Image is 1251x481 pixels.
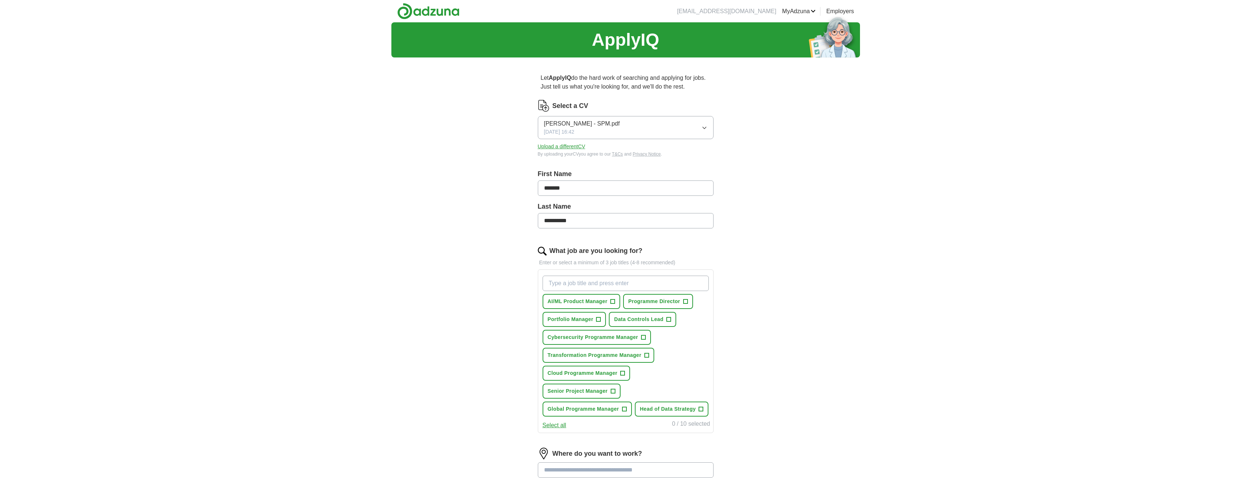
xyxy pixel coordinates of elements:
button: Cybersecurity Programme Manager [543,330,651,345]
label: Last Name [538,202,714,212]
span: Programme Director [628,298,680,305]
span: Global Programme Manager [548,405,619,413]
button: Senior Project Manager [543,384,621,399]
div: 0 / 10 selected [672,420,710,430]
a: Employers [826,7,854,16]
img: Adzuna logo [397,3,459,19]
input: Type a job title and press enter [543,276,709,291]
img: search.png [538,247,547,256]
p: Let do the hard work of searching and applying for jobs. Just tell us what you're looking for, an... [538,71,714,94]
span: AI/ML Product Manager [548,298,607,305]
a: Privacy Notice [633,152,661,157]
strong: ApplyIQ [549,75,571,81]
div: By uploading your CV you agree to our and . [538,151,714,157]
button: [PERSON_NAME] - SPM.pdf[DATE] 16:42 [538,116,714,139]
li: [EMAIL_ADDRESS][DOMAIN_NAME] [677,7,776,16]
p: Enter or select a minimum of 3 job titles (4-8 recommended) [538,259,714,266]
button: Global Programme Manager [543,402,632,417]
label: What job are you looking for? [550,246,643,256]
button: Select all [543,421,566,430]
button: AI/ML Product Manager [543,294,620,309]
button: Data Controls Lead [609,312,676,327]
img: CV Icon [538,100,550,112]
button: Portfolio Manager [543,312,606,327]
span: Transformation Programme Manager [548,351,641,359]
span: Head of Data Strategy [640,405,696,413]
span: [DATE] 16:42 [544,128,574,136]
button: Head of Data Strategy [635,402,709,417]
a: MyAdzuna [782,7,816,16]
span: Senior Project Manager [548,387,608,395]
button: Cloud Programme Manager [543,366,630,381]
button: Upload a differentCV [538,143,585,150]
label: Select a CV [552,101,588,111]
span: Cloud Programme Manager [548,369,618,377]
span: [PERSON_NAME] - SPM.pdf [544,119,620,128]
span: Portfolio Manager [548,316,593,323]
label: Where do you want to work? [552,449,642,459]
span: Cybersecurity Programme Manager [548,333,638,341]
span: Data Controls Lead [614,316,663,323]
a: T&Cs [612,152,623,157]
label: First Name [538,169,714,179]
h1: ApplyIQ [592,27,659,53]
button: Transformation Programme Manager [543,348,654,363]
img: location.png [538,448,550,459]
button: Programme Director [623,294,693,309]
